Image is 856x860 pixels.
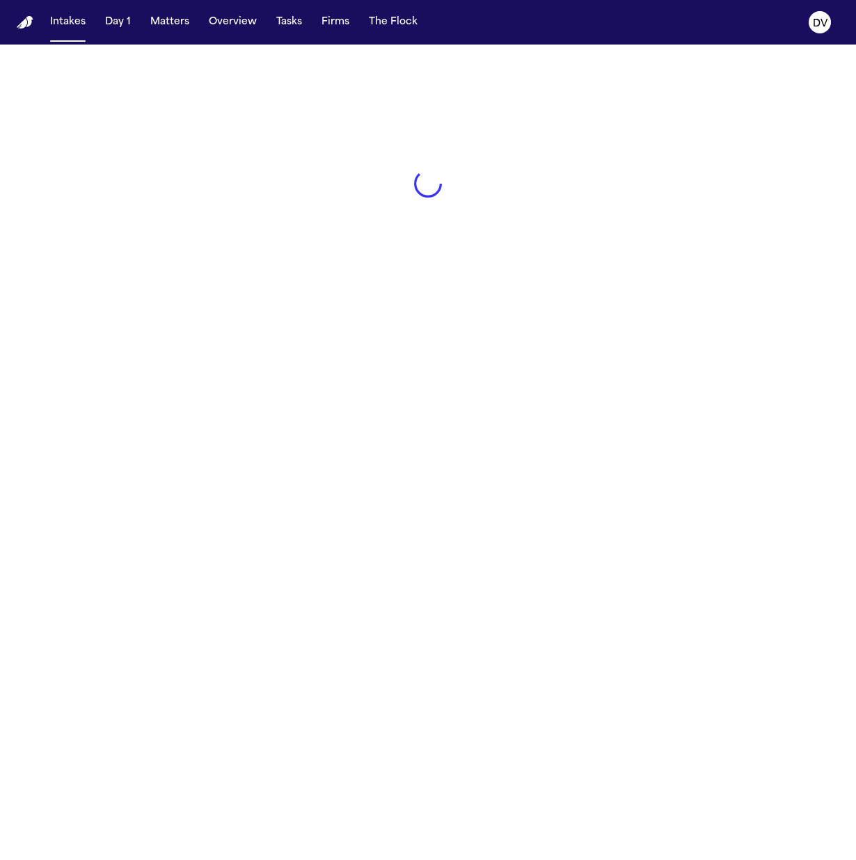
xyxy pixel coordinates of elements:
[271,10,308,35] button: Tasks
[100,10,136,35] button: Day 1
[145,10,195,35] button: Matters
[17,16,33,29] img: Finch Logo
[17,16,33,29] a: Home
[45,10,91,35] button: Intakes
[363,10,423,35] button: The Flock
[316,10,355,35] button: Firms
[203,10,262,35] button: Overview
